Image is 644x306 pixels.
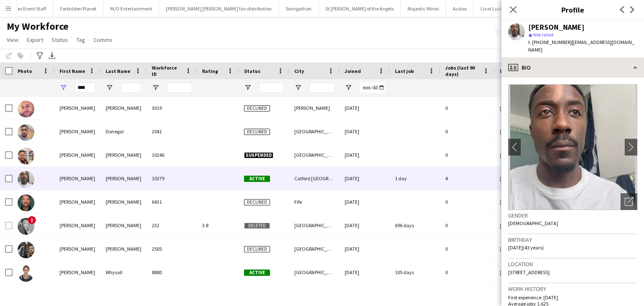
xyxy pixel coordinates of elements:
div: 3.8 [197,214,239,237]
span: Suspended [244,152,273,158]
span: Not rated [533,31,553,38]
div: 3019 [147,96,197,119]
div: [PERSON_NAME] [55,167,101,190]
div: [PERSON_NAME] [55,96,101,119]
button: Forbidden Planet [53,0,104,17]
div: 10246 [147,143,197,166]
div: [DATE] [340,190,390,213]
span: My Workforce [7,20,68,33]
div: 10379 [147,167,197,190]
span: Last job [395,68,414,74]
span: [DATE] (43 years) [508,244,544,251]
p: First experience: [DATE] [508,294,637,301]
div: [PERSON_NAME] [55,261,101,284]
button: Open Filter Menu [244,84,252,91]
input: Joined Filter Input [360,83,385,93]
img: Crew avatar or photo [508,84,637,210]
span: Last Name [106,68,130,74]
app-action-btn: Export XLSX [47,51,57,61]
a: Status [48,34,71,45]
img: Dean Wilkes-Rios [18,241,34,258]
div: 105 days [390,261,440,284]
a: Tag [73,34,88,45]
div: [PERSON_NAME] [101,143,147,166]
div: [PERSON_NAME] [55,237,101,260]
div: [PERSON_NAME] [101,237,147,260]
button: Open Filter Menu [106,84,113,91]
img: Deanna Whysall [18,265,34,282]
div: [PERSON_NAME] [289,96,340,119]
input: City Filter Input [309,83,335,93]
app-action-btn: Advanced filters [35,51,45,61]
div: [PERSON_NAME] [55,190,101,213]
div: 6431 [147,190,197,213]
div: 696 days [390,214,440,237]
div: [DATE] [340,120,390,143]
div: 0 [440,261,495,284]
span: Jobs (last 90 days) [445,65,480,77]
button: Open Filter Menu [345,84,352,91]
input: First Name Filter Input [75,83,96,93]
span: Status [52,36,68,44]
button: Open Filter Menu [152,84,159,91]
img: Dean Lewis [18,171,34,188]
span: Active [244,176,270,182]
div: Open photos pop-in [621,193,637,210]
button: Audoo [446,0,474,17]
span: Declined [244,105,270,112]
div: [DATE] [340,167,390,190]
span: Declined [244,246,270,252]
input: Row Selection is disabled for this row (unchecked) [5,222,13,229]
div: Fife [289,190,340,213]
button: Majestic Wines [401,0,446,17]
div: [DATE] [340,237,390,260]
button: St [PERSON_NAME] of the Angels [319,0,401,17]
a: Export [23,34,47,45]
span: | [EMAIL_ADDRESS][DOMAIN_NAME] [528,39,634,53]
span: View [7,36,18,44]
a: View [3,34,22,45]
button: M/O Entertainment [104,0,159,17]
input: Workforce ID Filter Input [167,83,192,93]
div: 0 [440,120,495,143]
div: [DATE] [340,214,390,237]
span: Deleted [244,223,270,229]
span: [STREET_ADDRESS] [508,269,550,275]
div: [PERSON_NAME] [101,167,147,190]
div: [GEOGRAPHIC_DATA] [289,237,340,260]
div: 0 [440,214,495,237]
span: Active [244,270,270,276]
span: Workforce ID [152,65,182,77]
span: First Name [60,68,85,74]
span: Declined [244,199,270,205]
button: Swingathon [279,0,319,17]
input: Status Filter Input [259,83,284,93]
img: Dean Donegal [18,124,34,141]
button: Open Filter Menu [500,84,507,91]
div: [PERSON_NAME] [55,120,101,143]
button: Open Filter Menu [294,84,302,91]
span: City [294,68,304,74]
div: 0 [440,96,495,119]
span: Export [27,36,43,44]
span: Status [244,68,260,74]
div: [PERSON_NAME] [528,23,584,31]
div: [PERSON_NAME] [101,214,147,237]
div: [GEOGRAPHIC_DATA] [289,120,340,143]
div: [GEOGRAPHIC_DATA] [289,214,340,237]
img: Dean Buxton [18,101,34,117]
h3: Profile [501,4,644,15]
div: [GEOGRAPHIC_DATA] [289,143,340,166]
div: 8880 [147,261,197,284]
div: Whysall [101,261,147,284]
div: [PERSON_NAME] [101,96,147,119]
h3: Birthday [508,236,637,244]
div: [PERSON_NAME] [55,214,101,237]
div: Donegal [101,120,147,143]
div: [DATE] [340,143,390,166]
span: Email [500,68,513,74]
div: 0 [440,190,495,213]
div: Bio [501,57,644,78]
div: Catford [GEOGRAPHIC_DATA] [289,167,340,190]
img: Dean S Harper [18,218,34,235]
